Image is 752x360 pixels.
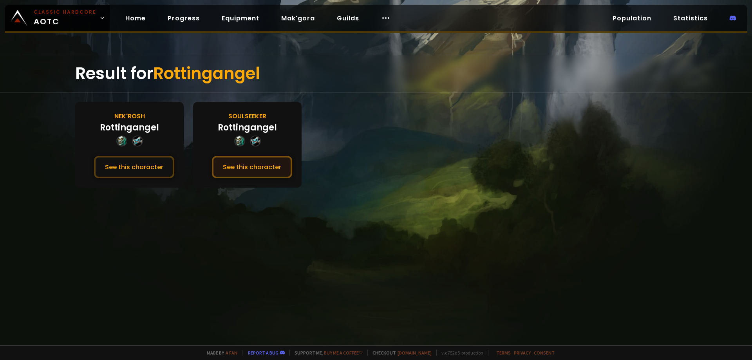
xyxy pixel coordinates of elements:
[248,350,278,356] a: Report a bug
[5,5,110,31] a: Classic HardcoreAOTC
[94,156,174,178] button: See this character
[161,10,206,26] a: Progress
[153,62,260,85] span: Rottingangel
[202,350,237,356] span: Made by
[218,121,277,134] div: Rottingangel
[367,350,432,356] span: Checkout
[289,350,363,356] span: Support me,
[75,55,677,92] div: Result for
[324,350,363,356] a: Buy me a coffee
[514,350,531,356] a: Privacy
[100,121,159,134] div: Rottingangel
[534,350,555,356] a: Consent
[436,350,483,356] span: v. d752d5 - production
[34,9,96,16] small: Classic Hardcore
[34,9,96,27] span: AOTC
[667,10,714,26] a: Statistics
[606,10,658,26] a: Population
[212,156,292,178] button: See this character
[119,10,152,26] a: Home
[398,350,432,356] a: [DOMAIN_NAME]
[114,111,145,121] div: Nek'Rosh
[331,10,365,26] a: Guilds
[496,350,511,356] a: Terms
[228,111,266,121] div: Soulseeker
[275,10,321,26] a: Mak'gora
[226,350,237,356] a: a fan
[215,10,266,26] a: Equipment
